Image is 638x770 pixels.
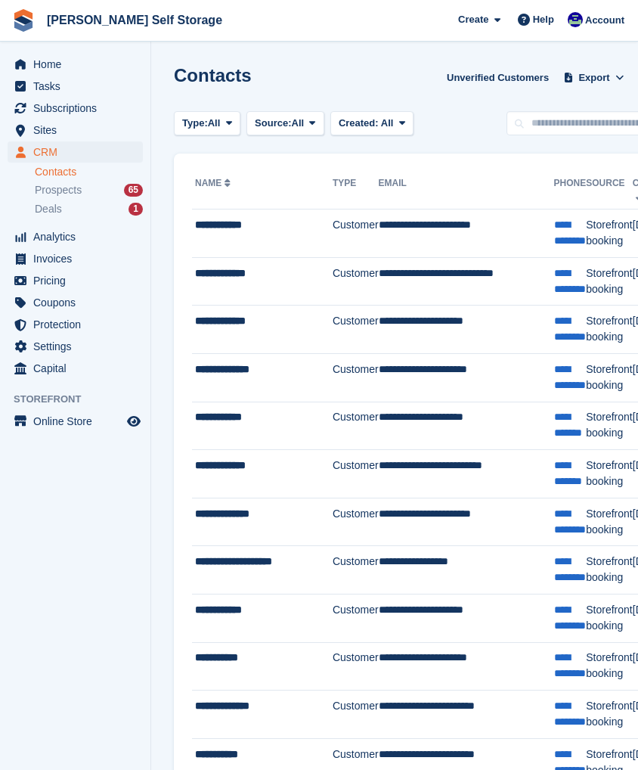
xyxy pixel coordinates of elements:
[292,116,305,131] span: All
[8,270,143,291] a: menu
[381,117,394,129] span: All
[586,172,632,210] th: Source
[124,184,143,197] div: 65
[8,314,143,335] a: menu
[586,450,632,498] td: Storefront booking
[441,65,555,90] a: Unverified Customers
[333,498,379,546] td: Customer
[33,54,124,75] span: Home
[586,546,632,595] td: Storefront booking
[586,642,632,691] td: Storefront booking
[586,353,632,402] td: Storefront booking
[35,183,82,197] span: Prospects
[35,182,143,198] a: Prospects 65
[554,172,587,210] th: Phone
[8,358,143,379] a: menu
[333,210,379,258] td: Customer
[586,257,632,306] td: Storefront booking
[568,12,583,27] img: Justin Farthing
[8,76,143,97] a: menu
[333,450,379,498] td: Customer
[8,292,143,313] a: menu
[125,412,143,430] a: Preview store
[586,691,632,739] td: Storefront booking
[33,248,124,269] span: Invoices
[33,314,124,335] span: Protection
[41,8,228,33] a: [PERSON_NAME] Self Storage
[8,98,143,119] a: menu
[33,411,124,432] span: Online Store
[129,203,143,216] div: 1
[333,691,379,739] td: Customer
[333,546,379,595] td: Customer
[195,178,234,188] a: Name
[255,116,291,131] span: Source:
[33,292,124,313] span: Coupons
[330,111,413,136] button: Created: All
[33,120,124,141] span: Sites
[8,120,143,141] a: menu
[33,358,124,379] span: Capital
[379,172,554,210] th: Email
[333,172,379,210] th: Type
[586,498,632,546] td: Storefront booking
[33,98,124,119] span: Subscriptions
[14,392,150,407] span: Storefront
[8,141,143,163] a: menu
[8,336,143,357] a: menu
[561,65,627,90] button: Export
[35,165,143,179] a: Contacts
[586,210,632,258] td: Storefront booking
[33,141,124,163] span: CRM
[333,353,379,402] td: Customer
[35,202,62,216] span: Deals
[33,270,124,291] span: Pricing
[8,411,143,432] a: menu
[586,306,632,354] td: Storefront booking
[12,9,35,32] img: stora-icon-8386f47178a22dfd0bd8f6a31ec36ba5ce8667c1dd55bd0f319d3a0aa187defe.svg
[8,54,143,75] a: menu
[182,116,208,131] span: Type:
[333,257,379,306] td: Customer
[33,336,124,357] span: Settings
[333,306,379,354] td: Customer
[339,117,379,129] span: Created:
[333,402,379,450] td: Customer
[33,226,124,247] span: Analytics
[174,65,252,85] h1: Contacts
[8,226,143,247] a: menu
[246,111,324,136] button: Source: All
[333,594,379,642] td: Customer
[585,13,624,28] span: Account
[533,12,554,27] span: Help
[35,201,143,217] a: Deals 1
[333,642,379,691] td: Customer
[578,70,609,85] span: Export
[458,12,488,27] span: Create
[208,116,221,131] span: All
[586,594,632,642] td: Storefront booking
[174,111,240,136] button: Type: All
[33,76,124,97] span: Tasks
[586,402,632,450] td: Storefront booking
[8,248,143,269] a: menu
